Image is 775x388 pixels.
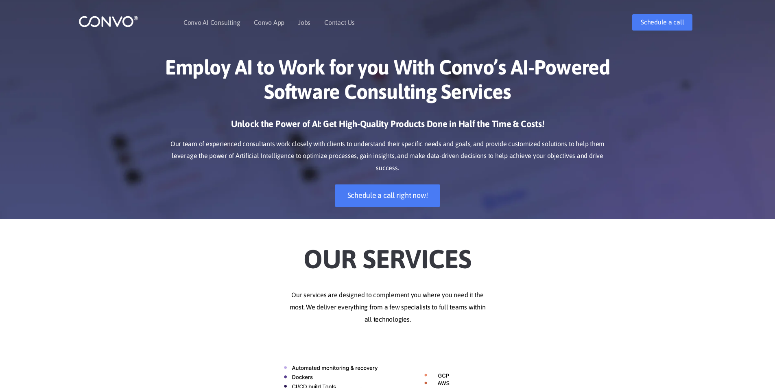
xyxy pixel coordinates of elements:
[335,184,441,207] a: Schedule a call right now!
[162,118,613,136] h3: Unlock the Power of AI: Get High-Quality Products Done in Half the Time & Costs!
[632,14,692,31] a: Schedule a call
[162,289,613,326] p: Our services are designed to complement you where you need it the most. We deliver everything fro...
[79,15,138,28] img: logo_1.png
[183,19,240,26] a: Convo AI Consulting
[162,138,613,175] p: Our team of experienced consultants work closely with clients to understand their specific needs ...
[162,231,613,277] h2: Our Services
[162,55,613,110] h1: Employ AI to Work for you With Convo’s AI-Powered Software Consulting Services
[254,19,284,26] a: Convo App
[298,19,310,26] a: Jobs
[324,19,355,26] a: Contact Us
